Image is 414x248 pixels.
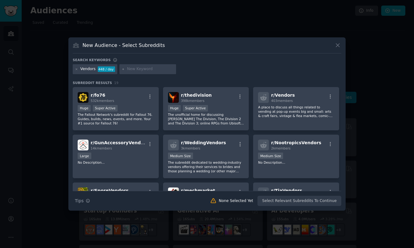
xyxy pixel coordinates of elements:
span: r/ GunAccessoryVendors [91,140,149,145]
div: 448 / day [98,66,115,72]
p: No Description... [78,160,154,165]
div: Medium Size [258,153,283,159]
div: Medium Size [168,153,193,159]
span: r/ thedivision [181,93,212,98]
span: 403 members [271,99,293,103]
div: Super Active [183,105,208,111]
span: 14k members [91,146,112,150]
div: Huge [168,105,181,111]
span: Subreddit Results [73,81,112,85]
p: The unofficial home for discussing [PERSON_NAME] The Division, The Division 2 and The Division 3;... [168,112,244,125]
div: Vendors [80,66,96,72]
img: mechmarket [168,187,179,198]
img: SporeVendors [78,187,88,198]
span: 19 [114,81,119,85]
img: GunAccessoryVendors [78,140,88,150]
div: Huge [78,105,91,111]
img: fo76 [78,92,88,103]
p: No Description... [258,160,334,165]
span: r/ Vendors [271,93,295,98]
div: None Selected Yet [219,198,253,204]
div: Large [78,153,91,159]
h3: Search keywords [73,58,111,62]
span: Tips [75,198,84,204]
span: r/ NootropicsVendors [271,140,321,145]
img: thedivision [168,92,179,103]
h3: New Audience - Select Subreddits [83,42,165,48]
input: New Keyword [127,66,174,72]
p: The subreddit dedicated to wedding-industry vendors offering their services to brides and those p... [168,160,244,173]
p: The Fallout Network's subreddit for Fallout 76. Guides, builds, news, events, and more. Your #1 s... [78,112,154,125]
span: r/ TiaVendors [271,188,302,193]
button: Tips [73,195,92,206]
span: 2k members [271,146,291,150]
div: Super Active [93,105,118,111]
p: A place to discuss all things related to vending at pop-up events big and small: arts & craft fai... [258,105,334,118]
span: 3k members [181,146,201,150]
span: r/ fo76 [91,93,105,98]
span: r/ SporeVendors [91,188,129,193]
span: 532k members [91,99,114,103]
span: 398k members [181,99,205,103]
span: r/ mechmarket [181,188,215,193]
span: r/ WeddingVendors [181,140,226,145]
